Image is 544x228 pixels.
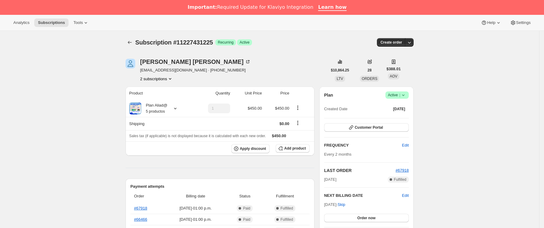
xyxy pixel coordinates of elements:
[377,38,406,47] button: Create order
[188,4,313,10] div: Required Update for Klaviyo Integration
[324,123,409,132] button: Customer Portal
[331,68,349,73] span: $10,864.25
[264,193,306,199] span: Fulfillment
[232,87,264,100] th: Unit Price
[284,146,306,151] span: Add product
[399,93,400,97] span: |
[264,87,291,100] th: Price
[231,144,270,153] button: Apply discount
[355,125,383,130] span: Customer Portal
[327,66,353,74] button: $10,864.25
[402,193,409,199] button: Edit
[364,66,375,74] button: 28
[193,87,232,100] th: Quantity
[398,140,412,150] button: Edit
[146,109,165,114] small: 5 productos
[140,76,173,82] button: Product actions
[140,59,251,65] div: [PERSON_NAME] [PERSON_NAME]
[324,202,345,207] span: [DATE] ·
[324,167,396,173] h2: LAST ORDER
[126,38,134,47] button: Subscriptions
[272,134,286,138] span: $450.00
[240,146,266,151] span: Apply discount
[70,18,92,27] button: Tools
[240,40,250,45] span: Active
[243,217,250,222] span: Paid
[134,206,147,210] a: #67918
[337,77,343,81] span: LTV
[324,106,348,112] span: Created Date
[388,92,406,98] span: Active
[362,77,377,81] span: ORDERS
[276,144,309,153] button: Add product
[324,142,402,148] h2: FREQUENCY
[389,105,409,113] button: [DATE]
[140,67,251,73] span: [EMAIL_ADDRESS][DOMAIN_NAME] · [PHONE_NUMBER]
[166,193,226,199] span: Billing date
[293,120,303,126] button: Shipping actions
[357,216,375,220] span: Order now
[243,206,250,211] span: Paid
[381,40,402,45] span: Create order
[324,177,337,183] span: [DATE]
[166,205,226,211] span: [DATE] · 01:00 p.m.
[38,20,65,25] span: Subscriptions
[130,190,164,203] th: Order
[229,193,260,199] span: Status
[368,68,371,73] span: 28
[129,102,141,114] img: product img
[134,217,147,222] a: #66466
[13,20,29,25] span: Analytics
[324,193,402,199] h2: NEXT BILLING DATE
[293,104,303,111] button: Product actions
[218,40,233,45] span: Recurring
[318,4,347,11] a: Learn how
[324,214,409,222] button: Order now
[402,142,409,148] span: Edit
[487,20,495,25] span: Help
[73,20,83,25] span: Tools
[334,200,349,210] button: Skip
[141,102,167,114] div: Plan Aliad@
[477,18,505,27] button: Help
[324,92,333,98] h2: Plan
[130,183,310,190] h2: Payment attempts
[126,59,135,68] span: Diana Patricia
[390,74,397,78] span: AOV
[396,168,409,173] a: #67918
[506,18,534,27] button: Settings
[275,106,289,111] span: $450.00
[34,18,69,27] button: Subscriptions
[248,106,262,111] span: $450.00
[10,18,33,27] button: Analytics
[166,216,226,223] span: [DATE] · 01:00 p.m.
[129,134,266,138] span: Sales tax (if applicable) is not displayed because it is calculated with each new order.
[280,217,293,222] span: Fulfilled
[337,202,345,208] span: Skip
[188,4,217,10] b: Important:
[396,167,409,173] button: #67918
[394,177,406,182] span: Fulfilled
[393,107,405,111] span: [DATE]
[126,87,193,100] th: Product
[280,206,293,211] span: Fulfilled
[135,39,213,46] span: Subscription #11227431225
[386,66,401,72] span: $388.01
[516,20,531,25] span: Settings
[279,121,289,126] span: $0.00
[126,117,193,130] th: Shipping
[324,152,351,157] span: Every 2 months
